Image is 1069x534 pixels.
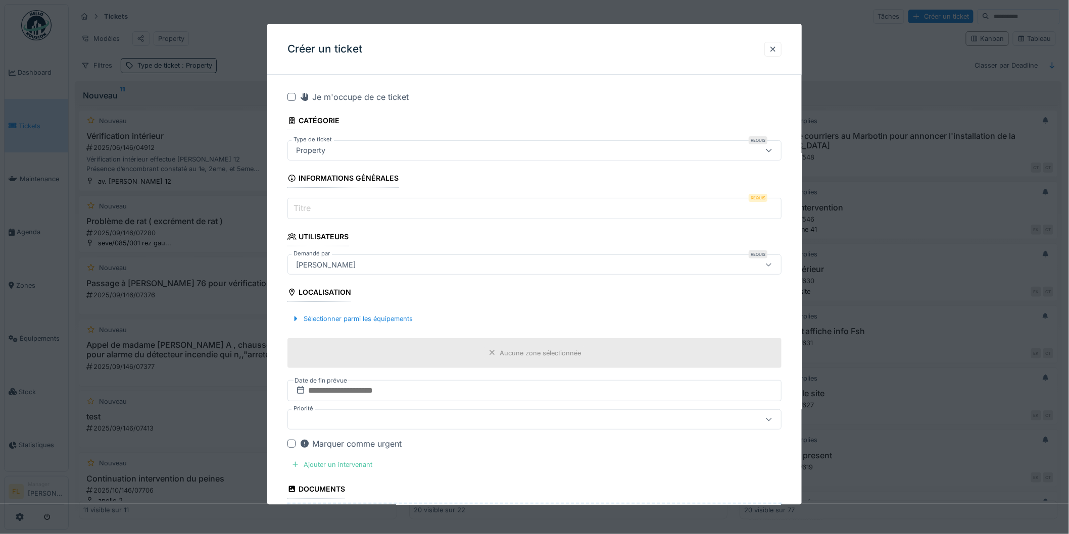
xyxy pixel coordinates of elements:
div: Informations générales [287,171,399,188]
div: Requis [749,194,767,202]
div: Je m'occupe de ce ticket [300,91,409,103]
label: Date de fin prévue [294,375,348,386]
div: [PERSON_NAME] [292,259,360,270]
div: Ajouter un intervenant [287,457,376,471]
div: Requis [749,250,767,258]
div: Utilisateurs [287,229,349,246]
div: Catégorie [287,113,339,130]
label: Demandé par [291,249,332,258]
label: Titre [291,202,313,214]
div: Marquer comme urgent [300,437,402,449]
div: Documents [287,482,345,499]
label: Type de ticket [291,135,334,144]
div: Localisation [287,285,351,302]
div: Property [292,145,329,156]
div: Sélectionner parmi les équipements [287,312,417,326]
h3: Créer un ticket [287,43,362,56]
div: Requis [749,136,767,144]
label: Priorité [291,404,315,412]
div: Aucune zone sélectionnée [500,348,581,357]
